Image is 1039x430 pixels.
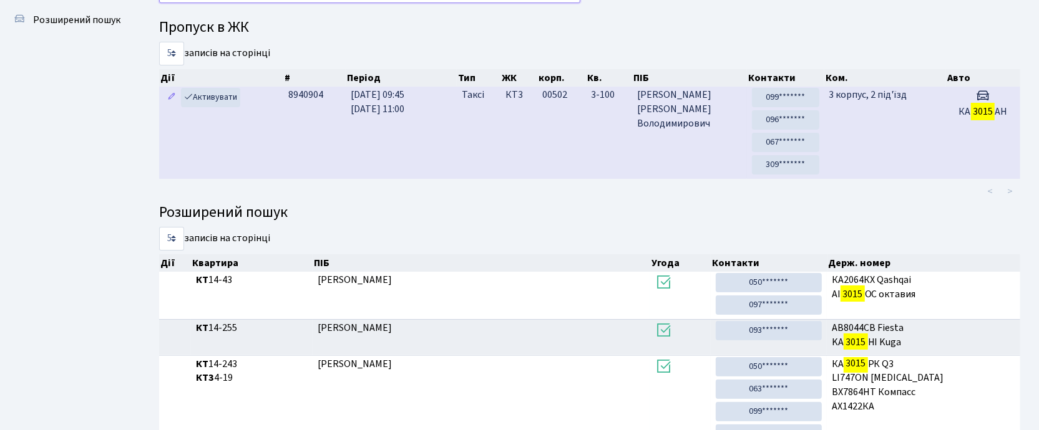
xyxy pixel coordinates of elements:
th: Угода [650,254,711,272]
span: [DATE] 09:45 [DATE] 11:00 [351,88,404,116]
th: ПІБ [632,69,746,87]
span: 14-243 4-19 [196,357,308,386]
th: Контакти [711,254,827,272]
span: КА2064КХ Qashqai АІ ОС октавия [832,273,1015,302]
mark: 3015 [844,355,867,372]
span: [PERSON_NAME] [318,321,392,335]
th: корп. [537,69,586,87]
th: Дії [159,254,192,272]
th: Ком. [824,69,946,87]
h4: Розширений пошук [159,204,1020,222]
a: Активувати [181,88,240,107]
select: записів на сторінці [159,227,184,251]
th: Контакти [747,69,824,87]
b: КТ [196,273,208,287]
mark: 3015 [844,333,867,351]
span: 3-100 [591,88,627,102]
span: 14-43 [196,273,308,287]
th: Квартира [192,254,313,272]
b: КТ3 [196,371,214,385]
a: Редагувати [164,88,179,107]
th: Держ. номер [827,254,1021,272]
span: [PERSON_NAME] [318,273,392,287]
th: ПІБ [313,254,650,272]
span: 3 корпус, 2 під'їзд [829,88,907,102]
label: записів на сторінці [159,227,270,251]
span: АВ8044СВ Fiesta KA HI Kuga [832,321,1015,350]
label: записів на сторінці [159,42,270,65]
h5: КА АН [951,106,1015,118]
a: Розширений пошук [6,7,131,32]
th: Авто [946,69,1020,87]
mark: 3015 [971,103,995,120]
th: Тип [457,69,501,87]
th: ЖК [501,69,538,87]
span: КА РК Q3 LI747ON [MEDICAL_DATA] ВХ7864НТ Компасс АХ1422КА [832,357,1015,414]
th: Період [346,69,457,87]
th: Кв. [586,69,632,87]
select: записів на сторінці [159,42,184,65]
th: Дії [159,69,283,87]
th: # [283,69,346,87]
span: КТ3 [505,88,532,102]
span: 14-255 [196,321,308,335]
span: 00502 [542,88,567,102]
span: Таксі [462,88,484,102]
b: КТ [196,357,208,371]
h4: Пропуск в ЖК [159,19,1020,37]
span: Розширений пошук [33,13,120,27]
span: [PERSON_NAME] [PERSON_NAME] Володимирович [637,88,741,131]
mark: 3015 [841,285,864,303]
b: КТ [196,321,208,335]
span: 8940904 [288,88,323,102]
span: [PERSON_NAME] [318,357,392,371]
